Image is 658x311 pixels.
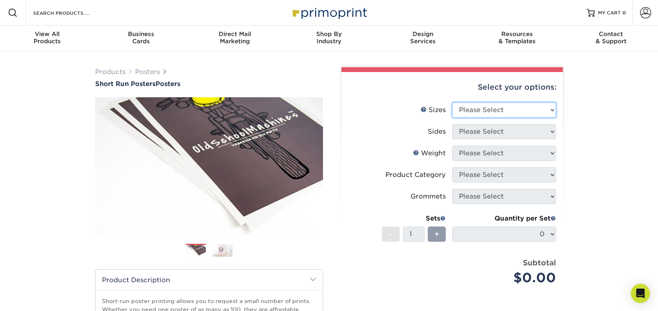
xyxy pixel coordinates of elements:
img: Primoprint [289,4,369,21]
div: Quantity per Set [452,214,556,223]
a: Short Run PostersPosters [95,80,323,88]
span: Shop By [282,30,376,38]
span: 0 [622,10,626,16]
div: & Support [564,30,658,45]
span: Direct Mail [188,30,282,38]
div: Cards [94,30,188,45]
span: Design [376,30,470,38]
div: Sets [382,214,446,223]
span: Business [94,30,188,38]
a: Shop ByIndustry [282,26,376,51]
a: Resources& Templates [470,26,564,51]
a: Contact& Support [564,26,658,51]
a: Posters [135,68,160,76]
a: Products [95,68,126,76]
div: & Templates [470,30,564,45]
span: Short Run Posters [95,80,156,88]
a: Direct MailMarketing [188,26,282,51]
span: Contact [564,30,658,38]
img: Posters 01 [186,244,206,258]
h1: Posters [95,80,323,88]
img: Short Run Posters 01 [95,88,323,246]
div: Weight [413,148,446,158]
div: $0.00 [458,268,556,287]
div: Sides [428,127,446,136]
a: DesignServices [376,26,470,51]
strong: Subtotal [523,258,556,267]
span: Resources [470,30,564,38]
a: BusinessCards [94,26,188,51]
img: Posters 02 [213,244,233,257]
div: Services [376,30,470,45]
div: Select your options: [348,72,556,102]
h2: Product Description [96,270,323,290]
div: Open Intercom Messenger [631,284,650,303]
div: Industry [282,30,376,45]
span: + [434,228,439,240]
input: SEARCH PRODUCTS..... [32,8,110,18]
div: Product Category [385,170,446,180]
span: MY CART [598,10,621,16]
span: - [389,228,393,240]
div: Sizes [421,105,446,115]
div: Marketing [188,30,282,45]
div: Grommets [411,192,446,201]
